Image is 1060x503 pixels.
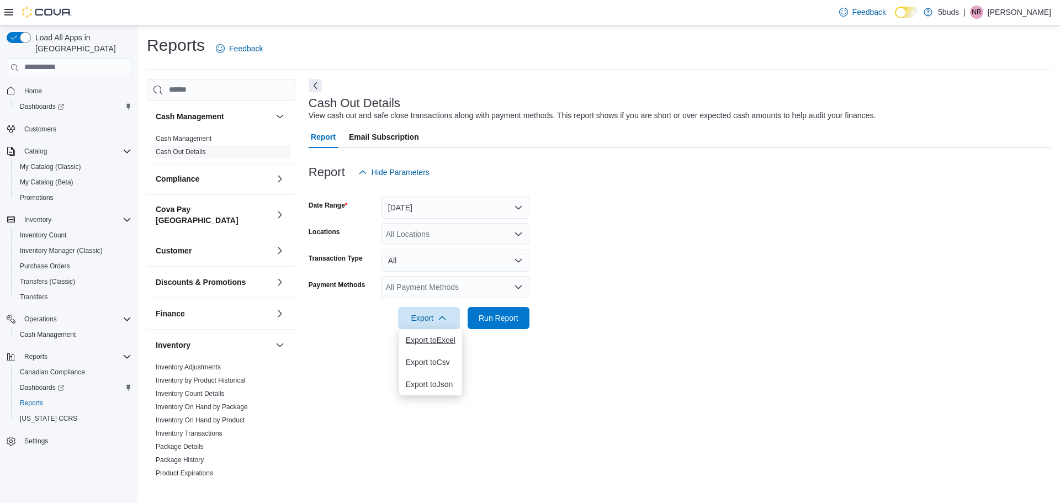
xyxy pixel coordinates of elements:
a: Inventory Adjustments [156,363,221,371]
span: My Catalog (Classic) [20,162,81,171]
a: My Catalog (Beta) [15,176,78,189]
a: Inventory On Hand by Product [156,416,245,424]
div: View cash out and safe close transactions along with payment methods. This report shows if you ar... [309,110,876,121]
span: Settings [24,437,48,446]
span: My Catalog (Beta) [15,176,131,189]
button: [US_STATE] CCRS [11,411,136,426]
button: Finance [156,308,271,319]
button: Settings [2,433,136,449]
a: Home [20,84,46,98]
span: Cash Management [20,330,76,339]
img: Cova [22,7,72,18]
button: Finance [273,307,287,320]
span: Dashboards [20,383,64,392]
a: [US_STATE] CCRS [15,412,82,425]
span: Dashboards [15,100,131,113]
button: Cash Management [11,327,136,342]
span: Catalog [20,145,131,158]
button: My Catalog (Classic) [11,159,136,174]
span: Reports [15,396,131,410]
button: Compliance [156,173,271,184]
nav: Complex example [7,78,131,478]
span: Inventory Count [15,229,131,242]
a: My Catalog (Classic) [15,160,86,173]
span: Operations [24,315,57,324]
button: Purchase Orders [11,258,136,274]
button: All [381,250,529,272]
button: Customer [156,245,271,256]
button: Export toCsv [399,351,462,373]
button: Inventory [273,338,287,352]
h3: Cova Pay [GEOGRAPHIC_DATA] [156,204,271,226]
button: Export [398,307,460,329]
label: Locations [309,227,340,236]
h3: Report [309,166,345,179]
span: Inventory On Hand by Package [156,403,248,411]
span: Transfers [15,290,131,304]
span: Inventory Transactions [156,429,222,438]
span: NR [972,6,981,19]
button: Inventory [2,212,136,227]
button: Customer [273,244,287,257]
button: Export toExcel [399,329,462,351]
a: Cash Management [15,328,80,341]
button: Open list of options [514,283,523,292]
span: Canadian Compliance [20,368,85,377]
button: Catalog [20,145,51,158]
button: Promotions [11,190,136,205]
a: Product Expirations [156,469,213,477]
span: Run Report [479,313,518,324]
span: Cash Management [15,328,131,341]
span: Inventory by Product Historical [156,376,246,385]
button: Reports [11,395,136,411]
div: Nicole Ryland [970,6,983,19]
span: [US_STATE] CCRS [20,414,77,423]
span: Transfers (Classic) [15,275,131,288]
span: Reports [24,352,47,361]
button: Compliance [273,172,287,186]
button: Run Report [468,307,529,329]
a: Dashboards [15,100,68,113]
button: Transfers [11,289,136,305]
span: Inventory Manager (Classic) [20,246,103,255]
button: Inventory Count [11,227,136,243]
h1: Reports [147,34,205,56]
span: Inventory Manager (Classic) [15,244,131,257]
span: Promotions [20,193,54,202]
span: Report [311,126,336,148]
button: Open list of options [514,230,523,239]
button: Inventory [20,213,56,226]
button: Canadian Compliance [11,364,136,380]
button: Home [2,83,136,99]
button: Reports [2,349,136,364]
h3: Inventory [156,340,190,351]
a: Inventory Count [15,229,71,242]
a: Canadian Compliance [15,366,89,379]
span: Reports [20,350,131,363]
span: My Catalog (Beta) [20,178,73,187]
span: Operations [20,313,131,326]
span: Feedback [852,7,886,18]
h3: Discounts & Promotions [156,277,246,288]
span: Customers [20,122,131,136]
button: Discounts & Promotions [156,277,271,288]
a: Settings [20,435,52,448]
span: Load All Apps in [GEOGRAPHIC_DATA] [31,32,131,54]
a: Inventory Manager (Classic) [15,244,107,257]
button: Operations [20,313,61,326]
span: Inventory Count Details [156,389,225,398]
span: Purchase Orders [20,262,70,271]
span: Inventory [24,215,51,224]
span: Package Details [156,442,204,451]
a: Inventory Count Details [156,390,225,398]
span: Promotions [15,191,131,204]
span: Canadian Compliance [15,366,131,379]
span: Transfers (Classic) [20,277,75,286]
a: Feedback [211,38,267,60]
span: Home [24,87,42,96]
span: Purchase Orders [15,260,131,273]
